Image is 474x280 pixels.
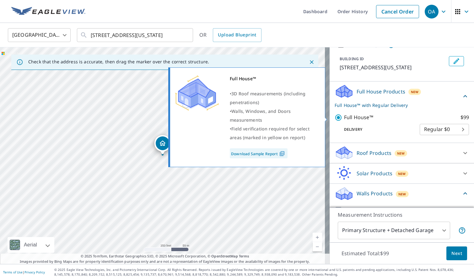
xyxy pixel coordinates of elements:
p: Walls, Windows & Doors [344,206,403,214]
p: Full House™ with Regular Delivery [335,102,461,108]
div: Primary Structure + Detached Garage [338,222,450,239]
p: Walls Products [357,190,393,197]
a: Terms [239,254,249,258]
p: Check that the address is accurate, then drag the marker over the correct structure. [28,59,209,65]
a: OpenStreetMap [211,254,238,258]
img: Premium [175,74,219,112]
p: Full House™ [344,114,373,121]
div: Roof ProductsNew [335,145,469,161]
span: Your report will include the primary structure and a detached garage if one exists. [458,227,466,234]
div: • [230,89,317,107]
p: $99 [461,114,469,121]
p: Delivery [335,127,420,132]
span: © 2025 TomTom, Earthstar Geographics SIO, © 2025 Microsoft Corporation, © [81,254,249,259]
a: Terms of Use [3,270,23,274]
input: Search by address or latitude-longitude [91,26,180,44]
a: Privacy Policy [24,270,45,274]
p: Estimated Total: $99 [337,246,394,260]
p: Measurement Instructions [338,211,466,219]
div: [GEOGRAPHIC_DATA] [8,26,71,44]
span: 3D Roof measurements (including penetrations) [230,91,305,105]
span: Walls, Windows, and Doors measurements [230,108,291,123]
span: New [398,192,406,197]
a: Current Level 17, Zoom In [313,233,322,242]
div: • [230,107,317,124]
div: Aerial [22,237,39,253]
img: Pdf Icon [278,151,286,156]
div: Solar ProductsNew [335,166,469,181]
p: $55 [461,206,469,214]
div: Full House™ [230,74,317,83]
p: Roof Products [357,149,391,157]
div: Walls ProductsNew [335,186,469,201]
span: Field verification required for select areas (marked in yellow on report) [230,126,310,140]
a: Current Level 17, Zoom Out [313,242,322,251]
span: Upload Blueprint [218,31,256,39]
div: Regular $0 [420,121,469,138]
div: • [230,124,317,142]
button: Next [446,246,467,261]
button: Edit building 1 [449,56,464,66]
div: Aerial [8,237,54,253]
a: Upload Blueprint [213,28,261,42]
div: OA [425,5,439,18]
div: Dropped pin, building 1, Residential property, 6745 Kansas Ave Hammond, IN 46323 [154,135,171,155]
div: OR [199,28,261,42]
div: Walls, Windows & Doors is not compatible with Full House™ [335,206,469,214]
span: New [411,89,419,94]
img: EV Logo [11,7,85,16]
span: Next [451,250,462,257]
span: New [398,171,406,176]
span: New [397,151,405,156]
a: Cancel Order [376,5,419,18]
p: | [3,270,45,274]
button: Close [308,58,316,66]
p: BUILDING ID [340,56,364,61]
p: [STREET_ADDRESS][US_STATE] [340,64,446,71]
p: Full House Products [357,88,405,95]
p: © 2025 Eagle View Technologies, Inc. and Pictometry International Corp. All Rights Reserved. Repo... [54,267,471,277]
div: Full House ProductsNewFull House™ with Regular Delivery [335,84,469,108]
p: Solar Products [357,170,392,177]
a: Download Sample Report [230,148,288,158]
